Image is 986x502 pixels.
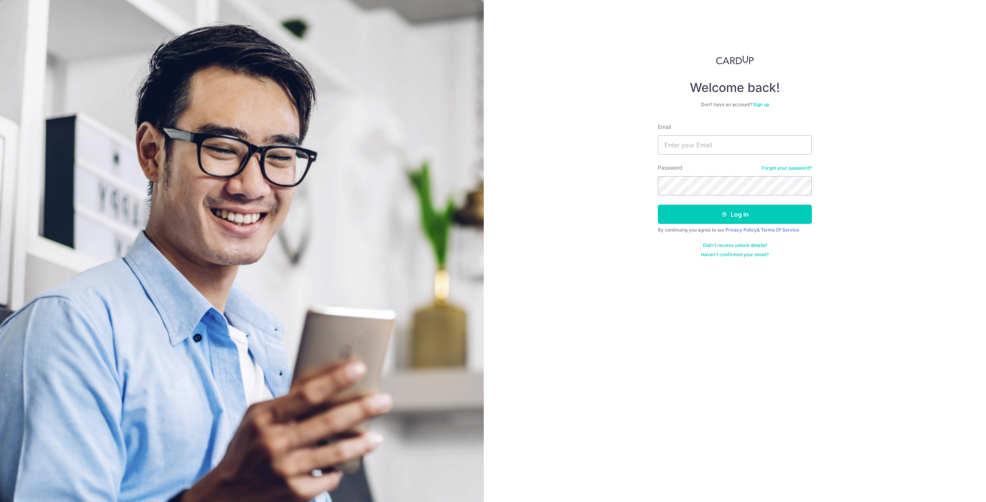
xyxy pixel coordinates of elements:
[716,55,754,65] img: CardUp Logo
[753,102,769,107] a: Sign up
[658,102,812,108] div: Don’t have an account?
[701,252,769,258] a: Haven't confirmed your email?
[703,242,767,248] a: Didn't receive unlock details?
[658,227,812,233] div: By continuing you agree to our &
[762,165,812,171] a: Forgot your password?
[658,135,812,155] input: Enter your Email
[658,123,671,131] label: Email
[725,227,757,233] a: Privacy Policy
[658,205,812,224] button: Log in
[761,227,799,233] a: Terms Of Service
[658,164,682,172] label: Password
[658,80,812,95] h4: Welcome back!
